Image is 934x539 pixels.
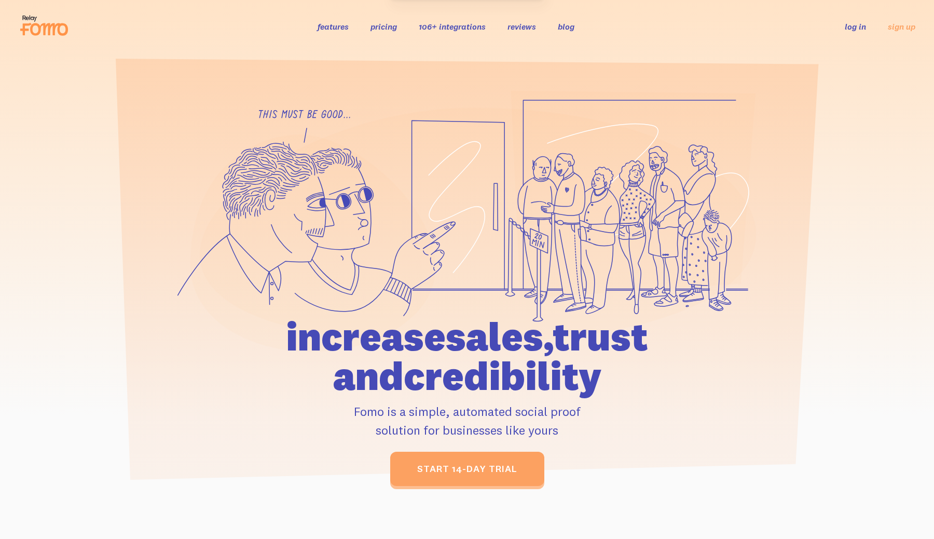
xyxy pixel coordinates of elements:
[419,21,486,32] a: 106+ integrations
[558,21,574,32] a: blog
[318,21,349,32] a: features
[507,21,536,32] a: reviews
[888,21,915,32] a: sign up
[370,21,397,32] a: pricing
[390,452,544,486] a: start 14-day trial
[227,317,707,396] h1: increase sales, trust and credibility
[227,402,707,439] p: Fomo is a simple, automated social proof solution for businesses like yours
[845,21,866,32] a: log in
